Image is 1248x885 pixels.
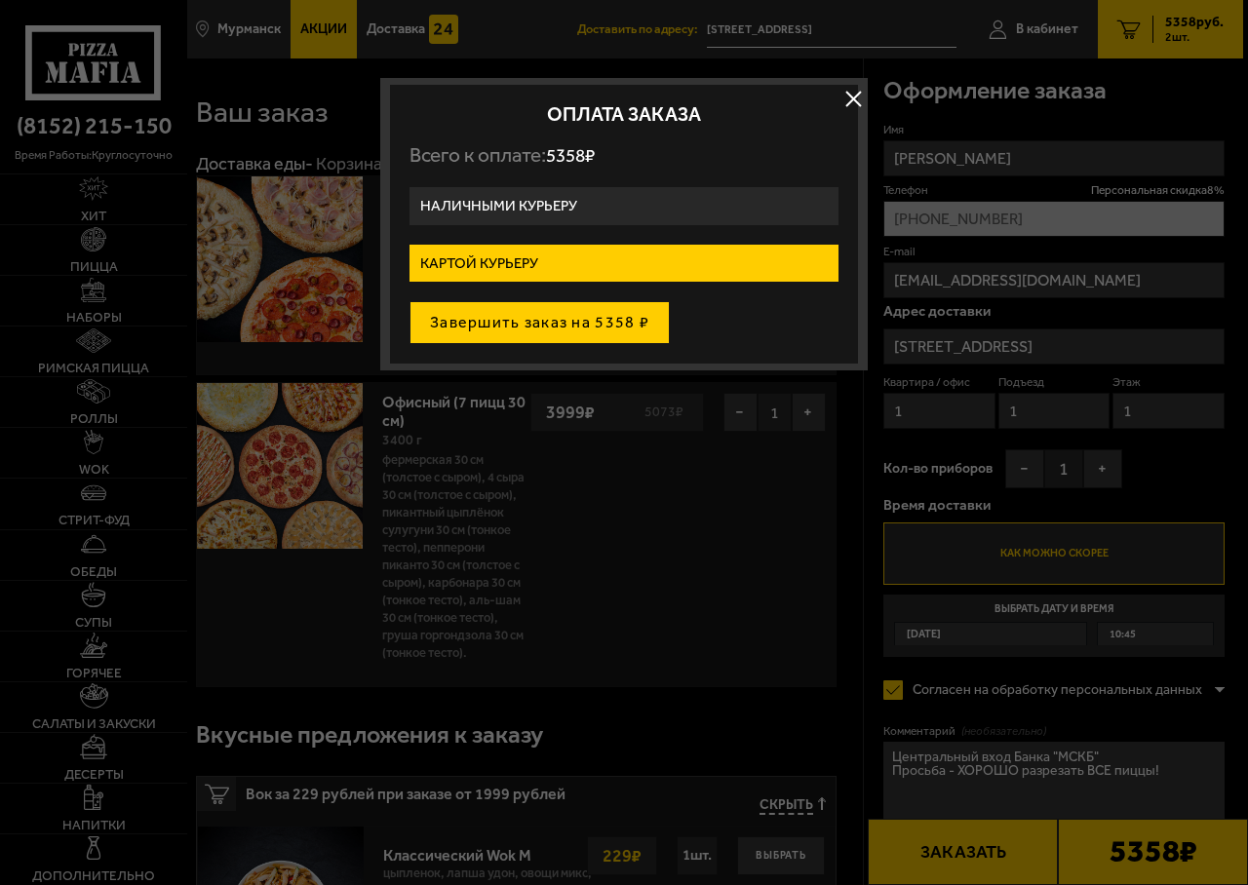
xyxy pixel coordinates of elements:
[409,187,838,225] label: Наличными курьеру
[409,104,838,124] h2: Оплата заказа
[546,144,595,167] span: 5358 ₽
[409,143,838,168] p: Всего к оплате:
[409,245,838,283] label: Картой курьеру
[409,301,670,344] button: Завершить заказ на 5358 ₽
